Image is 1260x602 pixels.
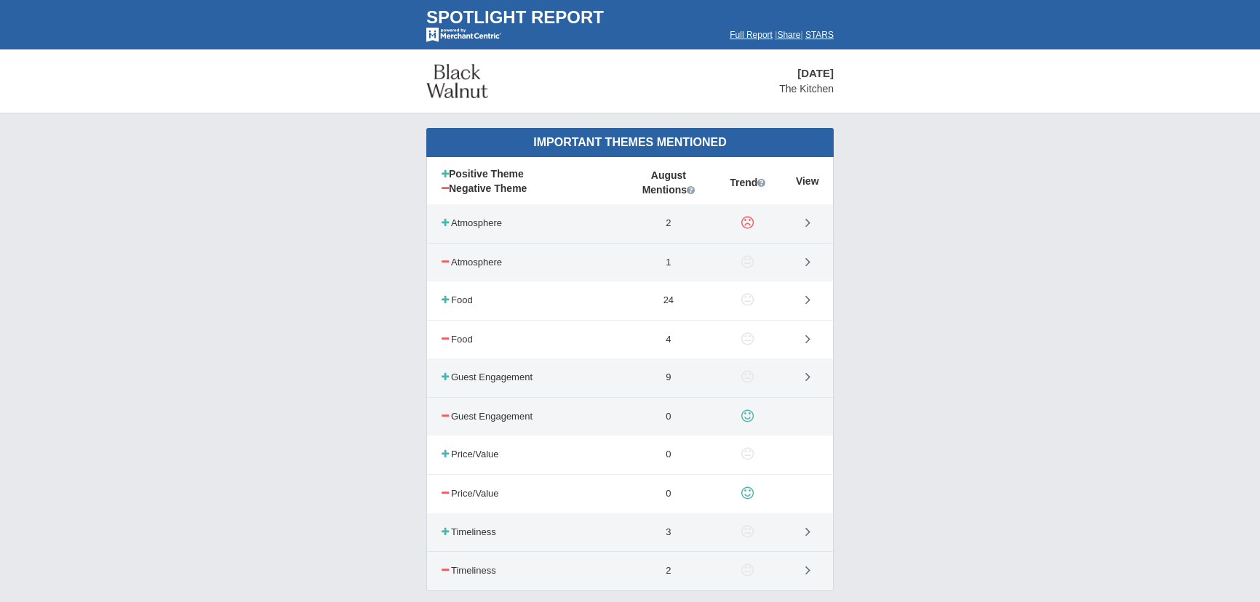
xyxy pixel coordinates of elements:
[437,135,823,151] div: Important Themes Mentioned
[623,436,714,474] td: 0
[775,30,777,40] span: |
[730,175,765,190] span: Trend
[442,448,499,462] td: Price/Value
[442,564,496,578] td: Timeliness
[779,83,834,95] span: The Kitchen
[623,281,714,320] td: 24
[623,552,714,590] td: 2
[797,67,834,79] span: [DATE]
[805,30,834,40] a: STARS
[623,397,714,436] td: 0
[642,168,695,197] span: August Mentions
[623,513,714,552] td: 3
[623,474,714,513] td: 0
[442,333,473,347] td: Food
[623,320,714,358] td: 4
[427,157,623,204] th: Positive Theme Negative Theme
[800,30,802,40] span: |
[426,28,501,42] img: mc-powered-by-logo-white-103.png
[442,294,473,308] td: Food
[426,64,488,98] img: stars-black-walnut-logo-50.png
[442,217,502,230] td: Atmosphere
[442,371,533,385] td: Guest Engagement
[730,30,773,40] a: Full Report
[442,526,496,539] td: Timeliness
[623,243,714,281] td: 1
[442,487,499,501] td: Price/Value
[442,256,502,270] td: Atmosphere
[442,410,533,424] td: Guest Engagement
[781,157,833,204] th: View
[777,30,800,40] a: Share
[623,204,714,243] td: 2
[623,358,714,397] td: 9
